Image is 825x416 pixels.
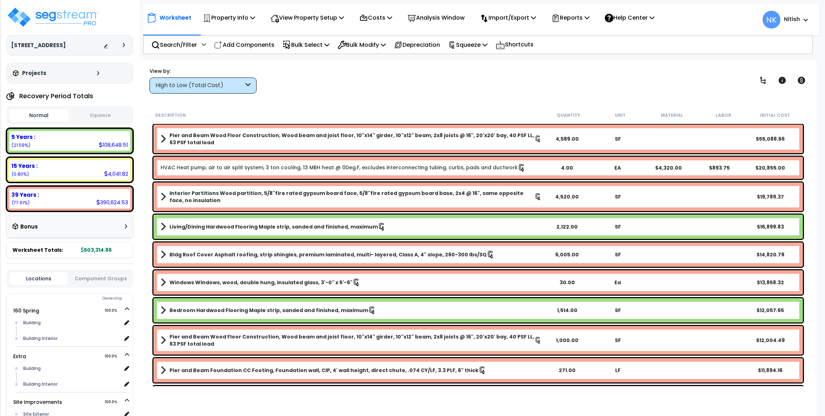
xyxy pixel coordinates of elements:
div: SF [592,135,643,142]
div: $20,855.00 [745,164,795,171]
div: Building [21,364,121,373]
div: Building Interior [21,380,121,389]
div: 30.00 [542,279,592,286]
span: Worksheet Totals: [12,246,63,254]
div: 4,041.82 [104,170,128,177]
div: Ownership [21,294,133,303]
div: 4,589.00 [542,135,592,142]
p: Add Components [214,40,274,50]
b: Interior Partitions Wood partition, 5/8"fire rated gypsum board face, 5/8"fire rated gypsum board... [169,190,535,204]
small: Description [155,112,186,118]
b: Pier and Beam Wood Floor Construction, Wood beam and joist floor, 10"x14" girder, 10"x12" beam, 2... [169,132,535,146]
b: 39 Years : [11,191,39,199]
span: NK [763,11,780,29]
div: Depreciation [390,36,444,53]
div: SF [592,193,643,200]
div: $11,894.16 [745,367,795,374]
div: $4,320.00 [643,164,694,171]
div: Building Interior [21,334,121,343]
b: 503,314.86 [81,246,112,254]
b: Pier and Beam Foundation CC Footing, Foundation wall, CIP, 4' wall height, direct chute, .074 CY/... [169,367,479,374]
p: View Property Setup [270,13,344,22]
a: Assembly Title [161,132,542,146]
img: logo_pro_r.png [6,6,99,28]
small: 0.8030400691924733% [11,171,29,177]
p: Help Center [605,13,654,22]
div: High to Low (Total Cost) [156,81,244,90]
div: SF [592,251,643,258]
small: 21.586588959443795% [11,142,30,148]
div: $16,899.83 [745,223,795,230]
small: Initial Cost [760,112,790,118]
div: $19,789.37 [745,193,795,200]
button: Normal [9,109,69,122]
p: Reports [551,13,589,22]
div: $12,004.49 [745,337,795,344]
a: Assembly Title [161,305,542,315]
div: $14,820.79 [745,251,795,258]
p: Bulk Modify [338,40,386,50]
h3: Bonus [20,224,38,230]
b: Windows Windows, wood, double hung, insulated glass, 3'-0" x 5'-6" [169,279,353,286]
div: 4,520.00 [542,193,592,200]
a: Assembly Title [161,190,542,204]
span: 100.0% [105,306,123,315]
div: LF [592,367,643,374]
button: Component Groups [71,275,130,282]
div: 2,122.00 [542,223,592,230]
p: Shortcuts [496,40,533,50]
h4: Recovery Period Totals [19,92,93,100]
p: Worksheet [160,13,191,22]
a: Assembly Title [161,365,542,375]
b: 15 Years : [11,162,37,170]
div: 108,648.51 [99,141,128,149]
p: Depreciation [394,40,440,50]
div: $12,057.65 [745,307,795,314]
a: Site Improvements 100.0% [13,399,62,406]
div: 390,624.53 [96,199,128,206]
b: Nitish [784,15,800,23]
a: Assembly Title [161,222,542,232]
b: Pier and Beam Wood Floor Construction, Wood beam and joist floor, 10"x14" girder, 10"x12" beam, 2... [169,333,535,347]
p: Search/Filter [151,40,197,50]
div: 4.00 [542,164,592,171]
small: 77.61037097136374% [11,200,30,206]
h3: Projects [22,70,46,77]
small: Labor [716,112,731,118]
div: EA [592,164,643,171]
div: $55,088.66 [745,135,795,142]
div: Add Components [210,36,278,53]
small: Quantity [557,112,580,118]
a: Assembly Title [161,250,542,260]
p: Property Info [203,13,255,22]
p: Import/Export [480,13,536,22]
a: Individual Item [161,164,526,172]
span: 100.0% [105,352,123,361]
div: SF [592,307,643,314]
small: Material [661,112,683,118]
p: Analysis Window [408,13,465,22]
b: Bedroom Hardwood Flooring Maple strip, sanded and finished, maximum [169,307,368,314]
span: 100.0% [105,398,123,406]
div: Ea [592,279,643,286]
h3: [STREET_ADDRESS] [11,42,66,49]
p: Bulk Select [283,40,329,50]
div: 6,005.00 [542,251,592,258]
div: 271.00 [542,367,592,374]
b: Living/Dining Hardwood Flooring Maple strip, sanded and finished, maximum [169,223,378,230]
div: 1,514.00 [542,307,592,314]
a: Assembly Title [161,277,542,287]
div: $13,858.32 [745,279,795,286]
a: Extra 100.0% [13,353,26,360]
p: Squeeze [448,40,487,50]
a: 160 Spring 100.0% [13,307,39,314]
p: Costs [359,13,392,22]
div: Building [21,319,121,327]
button: Locations [9,272,68,285]
div: SF [592,223,643,230]
div: View by: [150,67,257,75]
button: Squeeze [71,109,130,122]
div: 1,000.00 [542,337,592,344]
small: Unit [615,112,626,118]
b: 5 Years : [11,133,35,141]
